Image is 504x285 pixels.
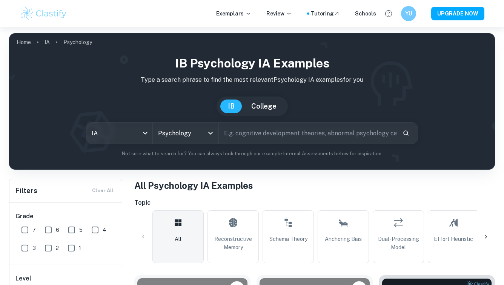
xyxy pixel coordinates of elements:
h6: Level [15,274,117,283]
a: Home [17,37,31,47]
p: Exemplars [216,9,251,18]
span: 3 [32,244,36,252]
span: 7 [32,226,36,234]
span: 2 [56,244,59,252]
a: Schools [355,9,376,18]
h6: Topic [134,198,495,207]
a: Tutoring [311,9,340,18]
span: Reconstructive Memory [211,235,255,251]
span: Anchoring Bias [325,235,362,243]
span: Effort Heuristic [434,235,473,243]
h6: Filters [15,185,37,196]
button: UPGRADE NOW [431,7,484,20]
p: Not sure what to search for? You can always look through our example Internal Assessments below f... [15,150,489,158]
button: YU [401,6,416,21]
span: 1 [79,244,81,252]
h1: IB Psychology IA examples [15,54,489,72]
span: All [175,235,181,243]
button: IB [220,100,242,113]
span: 4 [103,226,106,234]
span: Schema Theory [269,235,307,243]
p: Type a search phrase to find the most relevant Psychology IA examples for you [15,75,489,84]
span: Dual-Processing Model [376,235,421,251]
span: 6 [56,226,59,234]
h6: YU [404,9,413,18]
img: profile cover [9,33,495,170]
button: Search [400,127,412,139]
img: Clastify logo [20,6,68,21]
p: Review [266,9,292,18]
button: College [244,100,284,113]
div: IA [86,123,152,144]
p: Psychology [63,38,92,46]
input: E.g. cognitive development theories, abnormal psychology case studies, social psychology experime... [219,123,396,144]
h1: All Psychology IA Examples [134,179,495,192]
button: Help and Feedback [382,7,395,20]
a: IA [45,37,50,47]
button: Open [205,128,216,138]
span: 5 [79,226,83,234]
h6: Grade [15,212,117,221]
